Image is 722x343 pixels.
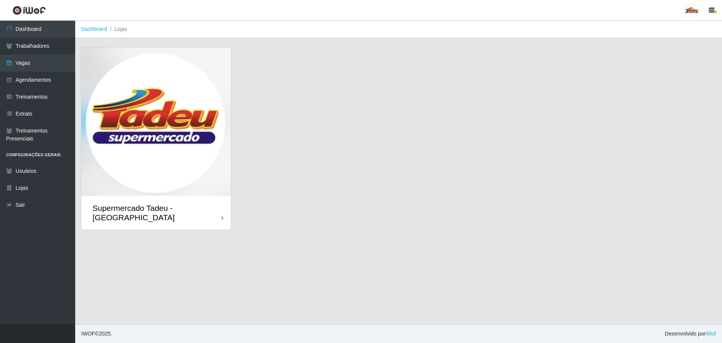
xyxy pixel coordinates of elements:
[705,331,716,337] a: iWof
[81,47,231,196] img: cardImg
[75,21,722,38] nav: breadcrumb
[93,203,221,222] div: Supermercado Tadeu - [GEOGRAPHIC_DATA]
[12,6,46,15] img: CoreUI Logo
[107,25,127,33] li: Lojas
[665,330,716,338] span: Desenvolvido por
[81,26,107,32] a: Dashboard
[81,330,112,338] span: © 2025 .
[81,331,95,337] span: IWOF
